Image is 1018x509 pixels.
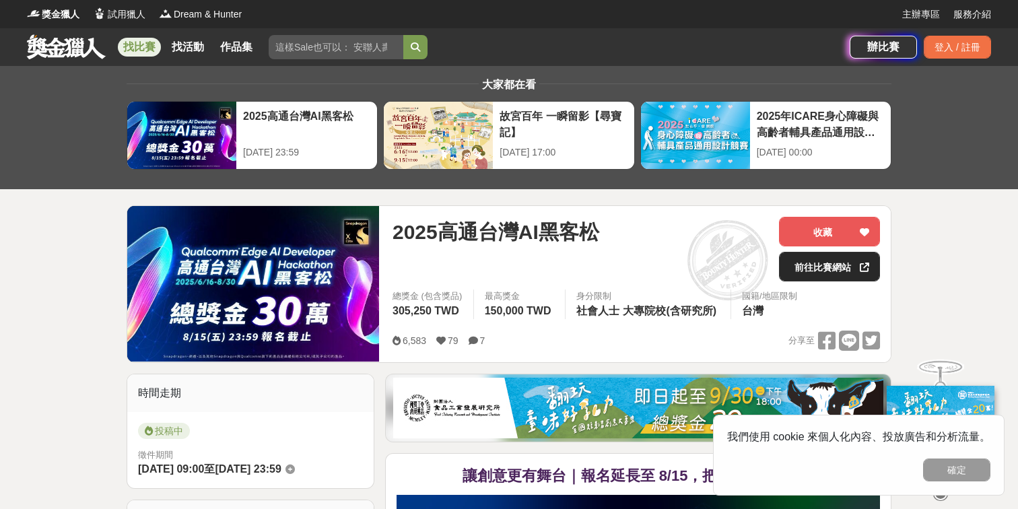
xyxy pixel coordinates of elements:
a: 2025高通台灣AI黑客松[DATE] 23:59 [127,101,378,170]
span: 投稿中 [138,423,190,439]
span: 2025高通台灣AI黑客松 [393,217,599,247]
span: 79 [448,335,459,346]
img: Logo [93,7,106,20]
span: [DATE] 09:00 [138,463,204,475]
span: 6,583 [403,335,426,346]
a: Logo獎金獵人 [27,7,79,22]
div: [DATE] 00:00 [757,145,884,160]
span: 大專院校(含研究所) [623,305,716,316]
a: Logo試用獵人 [93,7,145,22]
img: Logo [27,7,40,20]
span: 150,000 TWD [485,305,551,316]
div: 2025年ICARE身心障礙與高齡者輔具產品通用設計競賽 [757,108,884,139]
div: 登入 / 註冊 [924,36,991,59]
a: 辦比賽 [850,36,917,59]
span: 台灣 [742,305,763,316]
div: 時間走期 [127,374,374,412]
span: 試用獵人 [108,7,145,22]
a: 找比賽 [118,38,161,57]
strong: 讓創意更有舞台｜報名延長至 8/15，把握早鳥技術資源！ [463,467,836,484]
div: [DATE] 23:59 [243,145,370,160]
a: 找活動 [166,38,209,57]
span: [DATE] 23:59 [215,463,281,475]
a: 作品集 [215,38,258,57]
span: 305,250 TWD [393,305,459,316]
span: 最高獎金 [485,290,555,303]
span: 分享至 [788,331,815,351]
span: Dream & Hunter [174,7,242,22]
a: 服務介紹 [953,7,991,22]
div: [DATE] 17:00 [500,145,627,160]
a: 主辦專區 [902,7,940,22]
div: 2025高通台灣AI黑客松 [243,108,370,139]
span: 我們使用 cookie 來個人化內容、投放廣告和分析流量。 [727,431,990,442]
a: 2025年ICARE身心障礙與高齡者輔具產品通用設計競賽[DATE] 00:00 [640,101,891,170]
span: 7 [480,335,485,346]
a: LogoDream & Hunter [159,7,242,22]
img: Cover Image [127,206,379,362]
span: 社會人士 [576,305,619,316]
img: ff197300-f8ee-455f-a0ae-06a3645bc375.jpg [887,386,994,475]
span: 至 [204,463,215,475]
img: Logo [159,7,172,20]
span: 總獎金 (包含獎品) [393,290,463,303]
span: 獎金獵人 [42,7,79,22]
span: 大家都在看 [479,79,539,90]
div: 身分限制 [576,290,720,303]
button: 確定 [923,459,990,481]
div: 國籍/地區限制 [742,290,797,303]
a: 前往比賽網站 [779,252,880,281]
img: b0ef2173-5a9d-47ad-b0e3-de335e335c0a.jpg [393,378,883,438]
div: 故宮百年 一瞬留影【尋寶記】 [500,108,627,139]
a: 故宮百年 一瞬留影【尋寶記】[DATE] 17:00 [383,101,634,170]
button: 收藏 [779,217,880,246]
input: 這樣Sale也可以： 安聯人壽創意銷售法募集 [269,35,403,59]
span: 徵件期間 [138,450,173,460]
